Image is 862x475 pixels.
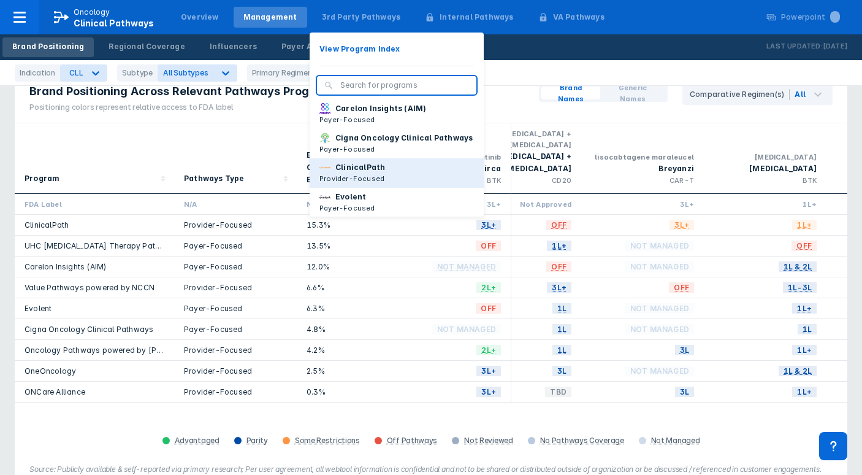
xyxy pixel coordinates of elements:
a: UHC [MEDICAL_DATA] Therapy Pathways [25,241,180,250]
span: Brand Positioning Across Relevant Pathways Programs [29,84,338,99]
p: Payer-Focused [319,203,375,214]
div: Not Reviewed [464,436,513,446]
span: Not Managed [625,301,694,315]
div: [MEDICAL_DATA] + [MEDICAL_DATA] [468,128,571,150]
div: Internal Pathways [440,12,513,23]
span: 1L [552,343,571,357]
a: Carelon Insights (AIM) [25,262,106,271]
div: Sort [297,123,389,194]
div: [MEDICAL_DATA] [714,163,817,175]
div: Provider-Focused [184,220,287,230]
div: BTK [714,175,817,186]
div: 2.5% [307,366,379,376]
button: View Program Index [310,40,484,58]
span: 1L [552,322,571,336]
div: CAR-T [591,175,694,186]
div: Payer-Focused [184,261,287,272]
div: Payer-Focused [184,324,287,334]
span: Not Managed [625,260,694,274]
a: Value Pathways powered by NCCN [25,283,154,292]
span: 1L & 2L [779,364,817,378]
span: 1L+ [792,218,817,232]
p: Oncology [74,7,110,18]
p: ClinicalPath [335,162,385,173]
span: 1L-3L [783,280,817,295]
span: Not Managed [625,364,694,378]
div: Sort [15,123,174,194]
div: Positioning colors represent relative access to FDA label [29,102,338,113]
div: FDA Label [25,199,164,209]
div: Advantaged [175,436,219,446]
div: Provider-Focused [184,387,287,397]
p: View Program Index [319,44,400,55]
div: Payer-Focused [184,303,287,314]
div: [MEDICAL_DATA] [714,152,817,163]
p: Carelon Insights (AIM) [335,103,426,114]
a: ClinicalPath [25,220,69,230]
span: 3L [675,343,694,357]
div: lisocabtagene maraleucel [591,152,694,163]
span: OFF [546,218,571,232]
div: Provider-Focused [184,345,287,355]
span: Not Managed [625,239,694,253]
a: Influencers [200,37,267,57]
div: Provider-Focused [184,366,287,376]
img: carelon-insights.png [319,103,330,114]
button: Cigna Oncology Clinical PathwaysPayer-Focused [310,129,484,158]
div: N/A [307,199,379,209]
div: Brand Positioning [12,41,84,52]
div: N/A [184,199,287,209]
span: OFF [669,280,694,295]
span: 1L [552,301,571,315]
div: 4.8% [307,324,379,334]
span: 1L & 2L [779,260,817,274]
span: TBD [545,385,571,399]
div: 3rd Party Pathways [322,12,401,23]
div: 13.5% [307,241,379,251]
span: 1L+ [792,343,817,357]
a: Cigna Oncology Clinical Pathways [25,325,153,334]
a: ClinicalPathProvider-Focused [310,158,484,188]
div: Indication [15,64,60,82]
div: 4.2% [307,345,379,355]
p: Evolent [335,191,366,203]
div: Overview [181,12,219,23]
button: Carelon Insights (AIM)Payer-Focused [310,99,484,129]
div: Subtype [117,64,158,82]
span: Generic Names [605,82,660,104]
div: Parity [246,436,268,446]
span: OFF [546,260,571,274]
p: Cigna Oncology Clinical Pathways [335,133,473,144]
div: Payer Adoption [281,41,344,52]
span: Not Managed [625,322,694,336]
span: 3L+ [476,385,501,399]
div: Off Pathways [387,436,437,446]
div: 15.3% [307,220,379,230]
div: No Pathways Coverage [540,436,624,446]
a: Regional Coverage [99,37,194,57]
a: Evolent [25,304,51,313]
span: Not Managed [432,322,501,336]
div: 6.3% [307,303,379,314]
span: Clinical Pathways [74,18,154,28]
div: 6.6% [307,282,379,293]
span: Brand Names [546,82,595,104]
span: All Subtypes [163,68,208,77]
span: 3L+ [476,364,501,378]
div: Contact Support [819,432,847,460]
div: Primary Regimen [247,64,317,82]
span: 3L [552,364,571,378]
span: 2L+ [476,280,501,295]
p: Provider-Focused [319,173,385,184]
a: Brand Positioning [2,37,94,57]
span: 3L+ [669,218,694,232]
div: CD20 [468,175,571,186]
span: 1L+ [792,385,817,399]
div: 3L+ [591,199,694,209]
p: [DATE] [823,41,847,53]
div: Estimated % Oncologist Exposure [307,149,372,186]
button: EvolentPayer-Focused [310,188,484,217]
